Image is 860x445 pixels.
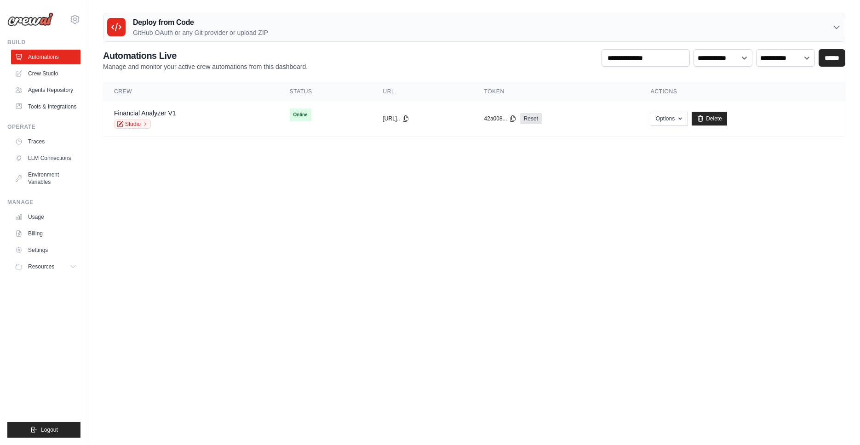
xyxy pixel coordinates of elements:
th: Status [279,82,372,101]
a: Delete [692,112,727,126]
div: Manage [7,199,80,206]
a: Automations [11,50,80,64]
button: 42a008... [484,115,516,122]
a: Settings [11,243,80,257]
button: Options [651,112,688,126]
h3: Deploy from Code [133,17,268,28]
div: Build [7,39,80,46]
th: Actions [640,82,845,101]
h2: Automations Live [103,49,308,62]
a: Environment Variables [11,167,80,189]
button: Resources [11,259,80,274]
a: Traces [11,134,80,149]
a: Crew Studio [11,66,80,81]
a: Agents Repository [11,83,80,97]
a: Reset [520,113,542,124]
a: Financial Analyzer V1 [114,109,176,117]
div: Operate [7,123,80,131]
p: GitHub OAuth or any Git provider or upload ZIP [133,28,268,37]
a: LLM Connections [11,151,80,165]
button: Logout [7,422,80,438]
a: Tools & Integrations [11,99,80,114]
img: Logo [7,12,53,26]
span: Logout [41,426,58,434]
p: Manage and monitor your active crew automations from this dashboard. [103,62,308,71]
span: Online [290,108,311,121]
th: URL [372,82,473,101]
a: Billing [11,226,80,241]
a: Usage [11,210,80,224]
a: Studio [114,120,151,129]
th: Crew [103,82,279,101]
span: Resources [28,263,54,270]
th: Token [473,82,640,101]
